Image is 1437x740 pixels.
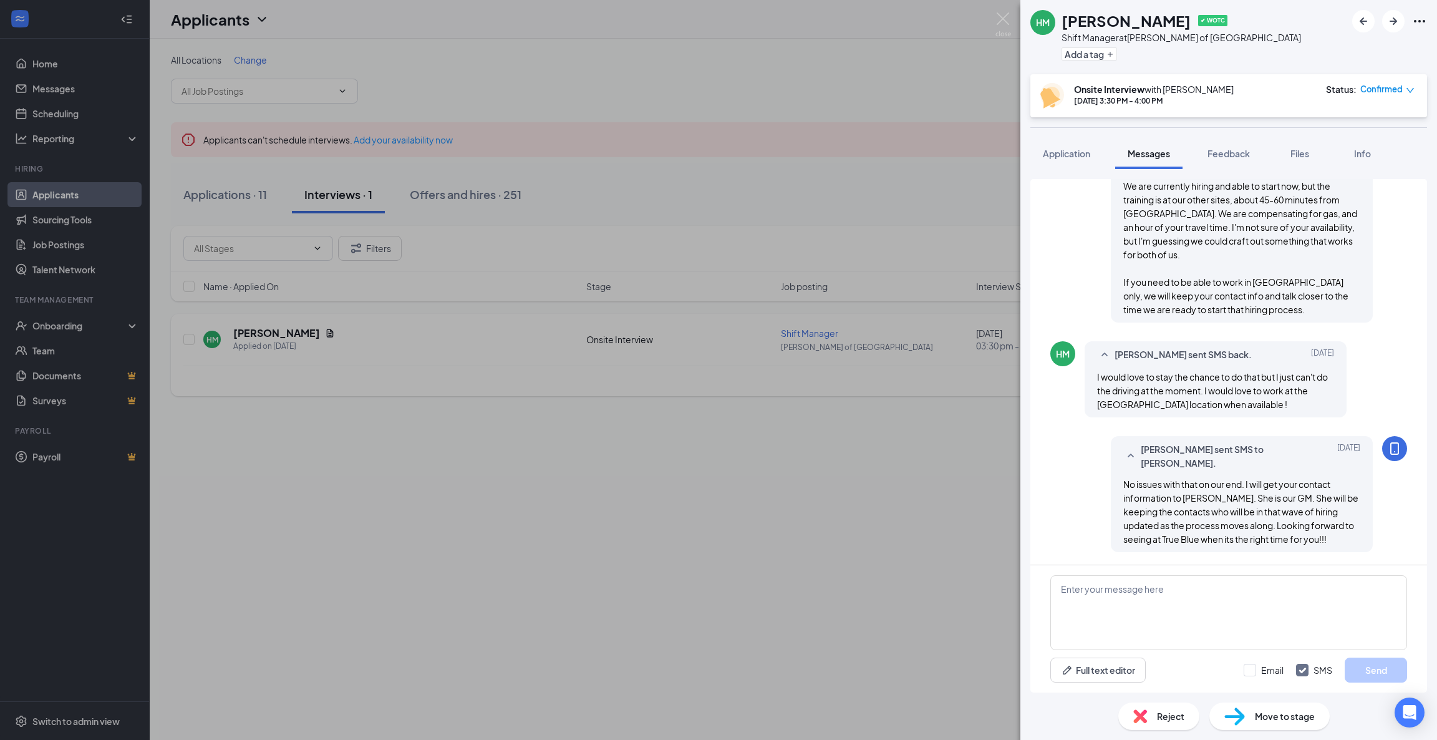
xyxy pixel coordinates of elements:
span: ✔ WOTC [1198,15,1227,26]
span: No issues with that on our end. I will get your contact information to [PERSON_NAME]. She is our ... [1123,479,1358,545]
svg: SmallChevronUp [1097,348,1112,363]
span: Application [1043,148,1090,159]
div: Status : [1326,83,1357,95]
span: I would love to stay the chance to do that but I just can't do the driving at the moment. I would... [1097,371,1328,410]
svg: Plus [1106,51,1114,58]
span: Info [1354,148,1371,159]
div: HM [1056,348,1070,360]
div: HM [1036,16,1050,29]
button: ArrowLeftNew [1352,10,1375,32]
svg: ArrowLeftNew [1356,14,1371,29]
span: Feedback [1207,148,1250,159]
div: Shift Manager at [PERSON_NAME] of [GEOGRAPHIC_DATA] [1062,31,1301,44]
span: [PERSON_NAME] sent SMS back. [1115,348,1252,363]
svg: Pen [1061,664,1073,676]
b: Onsite Interview [1074,84,1144,95]
svg: MobileSms [1387,441,1402,456]
button: Full text editorPen [1050,658,1146,683]
div: with [PERSON_NAME] [1074,83,1234,95]
button: ArrowRight [1382,10,1405,32]
span: [DATE] [1311,348,1334,363]
span: Reject [1157,709,1184,723]
button: PlusAdd a tag [1062,47,1117,61]
svg: SmallChevronUp [1123,449,1138,464]
span: Move to stage [1255,709,1315,723]
span: Messages [1128,148,1170,159]
span: Confirmed [1360,83,1403,95]
button: Send [1345,658,1407,683]
span: Files [1290,148,1309,159]
h1: [PERSON_NAME] [1062,10,1191,31]
div: [DATE] 3:30 PM - 4:00 PM [1074,95,1234,106]
span: down [1406,86,1415,95]
div: Open Intercom Messenger [1395,698,1425,728]
span: [PERSON_NAME] sent SMS to [PERSON_NAME]. [1141,442,1304,470]
svg: ArrowRight [1386,14,1401,29]
svg: Ellipses [1412,14,1427,29]
span: [DATE] [1337,442,1360,470]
